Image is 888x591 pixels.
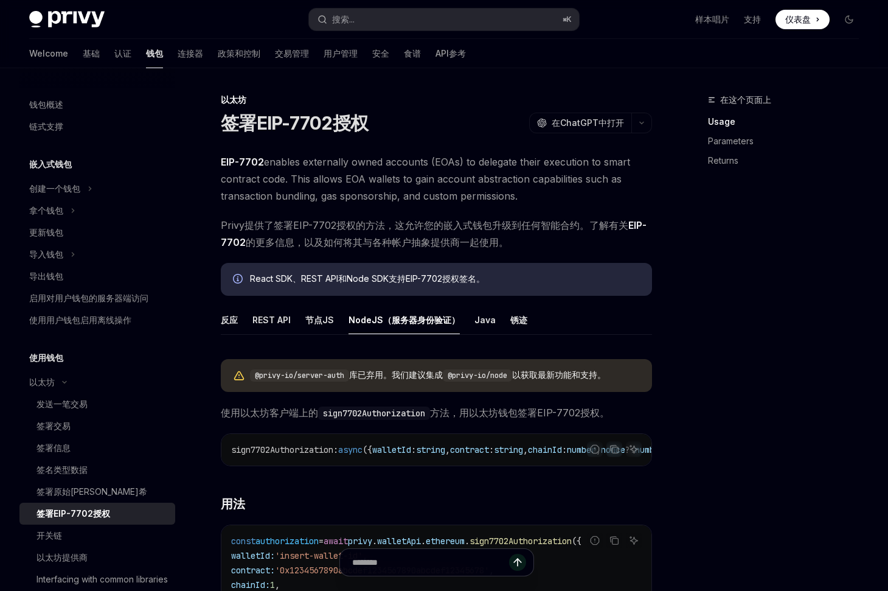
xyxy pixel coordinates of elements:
button: REST API [252,306,291,334]
span: ⌘K [563,15,572,24]
a: 签署EIP-7702授权 [19,503,175,525]
a: 签署交易 [19,415,175,437]
div: 以太坊提供商 [36,550,88,565]
span: chainId [528,444,562,455]
span: number [635,444,664,455]
div: 使用用户钱包启用离线操作 [29,313,131,327]
a: 导出钱包 [19,265,175,287]
div: 签名类型数据 [36,463,88,477]
span: : [562,444,567,455]
div: 签署EIP-7702授权 [36,506,110,521]
button: 询问人工智能 [626,441,642,457]
a: 政策和控制 [218,39,260,68]
span: = [319,536,324,547]
span: 仪表盘 [785,13,811,26]
div: 以太坊 [29,375,55,390]
a: 钱包概述 [19,94,175,116]
span: 用法 [221,495,245,512]
div: 拿个钱包 [29,203,63,218]
div: React SDK、REST API和Node SDK支持EIP-7702授权签名。 [250,273,640,286]
a: 启用对用户钱包的服务器端访问 [19,287,175,309]
span: Privy提供了签署EIP-7702授权的方法，这允许您的嵌入式钱包升级到任何智能合约。了解有关 的更多信息 ，以及如何将其与各种帐户抽象提供商一起使用。 [221,217,652,251]
span: . [465,536,470,547]
span: , [445,444,450,455]
span: 在这个页面上 [720,93,771,107]
code: @privy-io/node [443,369,512,382]
button: 切换导入钱包部分 [19,243,175,265]
span: sign7702Authorization [470,536,572,547]
span: 在ChatGPT中打开 [552,117,624,129]
button: Toggle Ethereum section [19,371,175,393]
a: 样本唱片 [695,13,729,26]
a: 签名类型数据 [19,459,175,481]
div: 以太坊 [221,94,652,106]
span: const [231,536,255,547]
button: 开放搜索 [309,9,579,30]
div: 导入钱包 [29,247,63,262]
span: contract [450,444,489,455]
a: EIP-7702 [221,156,264,169]
div: 搜索... [332,12,355,27]
a: Usage [708,112,869,131]
button: 节点JS [305,306,334,334]
button: NodeJS（服务器身份验证） [349,306,460,334]
a: 签署信息 [19,437,175,459]
a: 食谱 [404,39,421,68]
code: @privy-io/server-auth [250,369,349,382]
h5: 使用钱包 [29,351,63,365]
div: 启用对用户钱包的服务器端访问 [29,291,148,306]
span: : [489,444,494,455]
div: 签署信息 [36,441,71,455]
span: : [333,444,338,455]
button: 切换黑暗模式 [839,10,859,29]
input: 问一个问题... [352,549,509,576]
button: 从代码块中复制内容 [606,441,622,457]
a: 支持 [744,13,761,26]
a: 连接器 [178,39,203,68]
button: 反应 [221,306,238,334]
button: 报告错误代码 [587,441,603,457]
span: privy [348,536,372,547]
div: 签署交易 [36,419,71,433]
a: 签署原始[PERSON_NAME]希 [19,481,175,503]
a: Parameters [708,131,869,151]
span: walletApi [377,536,421,547]
svg: 警告 [233,370,245,382]
span: walletId [372,444,411,455]
span: async [338,444,362,455]
span: ({ [572,536,581,547]
div: 更新钱包 [29,225,63,240]
a: 开关链 [19,525,175,547]
a: API参考 [435,39,466,68]
a: 仪表盘 [775,10,830,29]
button: 发送信息 [509,554,526,571]
a: 使用用户钱包启用离线操作 [19,309,175,331]
a: 链式支撑 [19,116,175,138]
a: 认证 [114,39,131,68]
div: Interfacing with common libraries [36,572,168,587]
span: 库已弃用。我们建议集成 以获取最新功能和支持。 [250,369,640,382]
a: 钱包 [146,39,163,68]
button: 锈迹 [510,306,527,334]
div: 开关链 [36,528,62,543]
span: , [523,444,528,455]
a: Returns [708,151,869,170]
img: 深色标志 [29,11,105,28]
span: number [567,444,596,455]
button: 报告错误代码 [587,533,603,548]
button: 从代码块中复制内容 [606,533,622,548]
h5: 嵌入式钱包 [29,157,72,172]
button: Java [474,306,496,334]
div: 钱包概述 [29,97,63,112]
span: . [372,536,377,547]
button: 询问人工智能 [626,533,642,548]
a: 安全 [372,39,389,68]
span: string [494,444,523,455]
span: enables externally owned accounts (EOAs) to delegate their execution to smart contract code. This... [221,153,652,205]
span: : [411,444,416,455]
a: 发送一笔交易 [19,393,175,415]
button: 切换获取钱包部分 [19,200,175,222]
div: 签署原始[PERSON_NAME]希 [36,484,147,499]
button: 切换创建钱包部分 [19,178,175,200]
code: sign7702Authorization [318,407,430,420]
